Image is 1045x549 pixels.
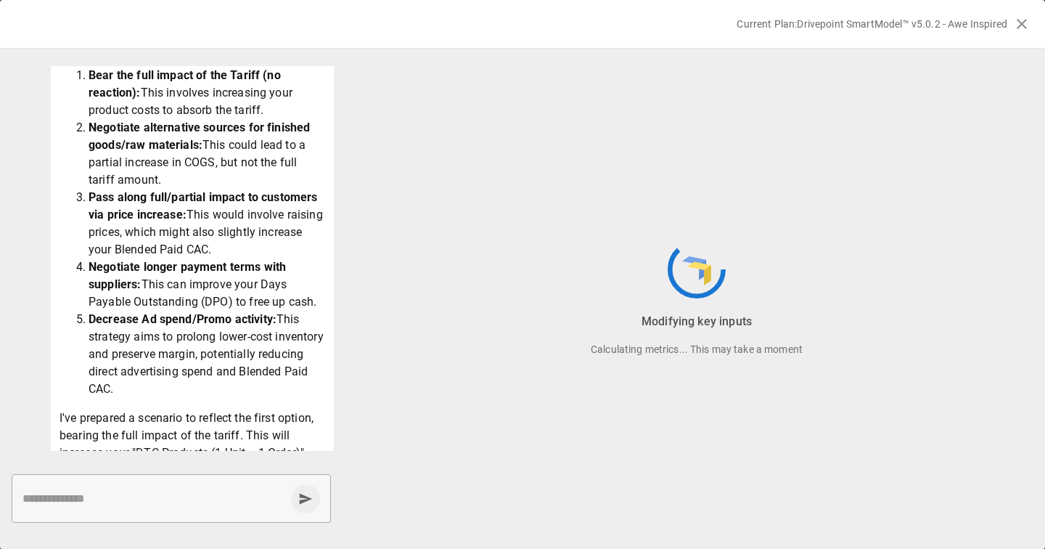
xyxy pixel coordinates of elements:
strong: Pass along full/partial impact to customers via price increase: [89,190,321,221]
strong: Negotiate longer payment terms with suppliers: [89,260,289,291]
img: Drivepoint [682,256,711,285]
p: Calculating metrics... This may take a moment [348,342,1045,357]
li: This strategy aims to prolong lower-cost inventory and preserve margin, potentially reducing dire... [89,311,325,398]
strong: Bear the full impact of the Tariff (no reaction): [89,68,284,99]
p: Current Plan: Drivepoint SmartModel™ v5.0.2 - Awe Inspired [737,17,1007,31]
p: Modifying key inputs [642,313,752,330]
li: This involves increasing your product costs to absorb the tariff. [89,67,325,119]
strong: Decrease Ad spend/Promo activity: [89,312,276,326]
strong: Negotiate alternative sources for finished goods/raw materials: [89,121,313,152]
li: This can improve your Days Payable Outstanding (DPO) to free up cash. [89,259,325,311]
li: This could lead to a partial increase in COGS, but not the full tariff amount. [89,119,325,189]
li: This would involve raising prices, which might also slightly increase your Blended Paid CAC. [89,189,325,259]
